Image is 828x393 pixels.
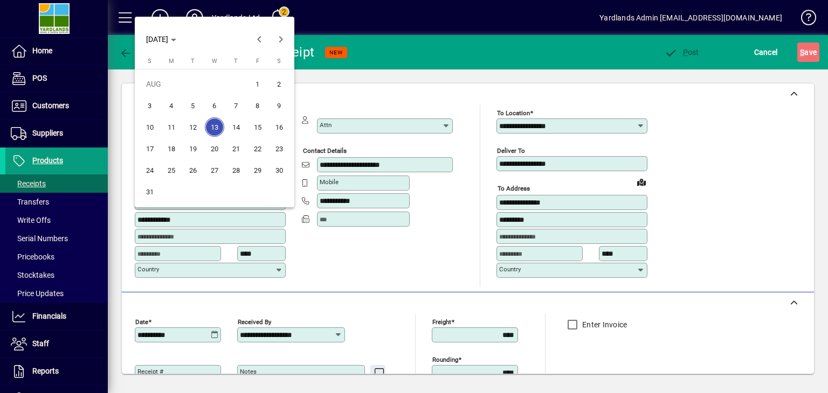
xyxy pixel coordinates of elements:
button: Fri Aug 15 2025 [247,116,268,138]
span: 23 [270,139,289,158]
span: M [169,58,174,65]
button: Tue Aug 12 2025 [182,116,204,138]
span: 16 [270,117,289,137]
button: Thu Aug 14 2025 [225,116,247,138]
button: Thu Aug 21 2025 [225,138,247,159]
span: 1 [248,74,267,94]
span: 8 [248,96,267,115]
button: Wed Aug 20 2025 [204,138,225,159]
td: AUG [139,73,247,95]
button: Sat Aug 30 2025 [268,159,290,181]
span: 17 [140,139,160,158]
button: Fri Aug 29 2025 [247,159,268,181]
button: Next month [270,29,292,50]
span: 26 [183,160,203,180]
span: 29 [248,160,267,180]
span: 18 [162,139,181,158]
button: Fri Aug 08 2025 [247,95,268,116]
span: 5 [183,96,203,115]
span: 22 [248,139,267,158]
span: T [191,58,195,65]
span: W [212,58,217,65]
span: 10 [140,117,160,137]
span: 7 [226,96,246,115]
span: 15 [248,117,267,137]
button: Mon Aug 04 2025 [161,95,182,116]
button: Sun Aug 24 2025 [139,159,161,181]
button: Sun Aug 03 2025 [139,95,161,116]
span: 12 [183,117,203,137]
button: Fri Aug 22 2025 [247,138,268,159]
button: Sat Aug 02 2025 [268,73,290,95]
button: Mon Aug 25 2025 [161,159,182,181]
span: 19 [183,139,203,158]
span: 27 [205,160,224,180]
button: Sun Aug 10 2025 [139,116,161,138]
button: Sat Aug 09 2025 [268,95,290,116]
span: F [256,58,259,65]
button: Sun Aug 31 2025 [139,181,161,202]
button: Tue Aug 05 2025 [182,95,204,116]
span: 4 [162,96,181,115]
span: T [234,58,238,65]
button: Thu Aug 28 2025 [225,159,247,181]
span: 25 [162,160,181,180]
span: 14 [226,117,246,137]
button: Choose month and year [142,30,181,49]
span: 21 [226,139,246,158]
span: 2 [270,74,289,94]
button: Fri Aug 01 2025 [247,73,268,95]
button: Mon Aug 11 2025 [161,116,182,138]
span: 13 [205,117,224,137]
span: 30 [270,160,289,180]
button: Thu Aug 07 2025 [225,95,247,116]
button: Mon Aug 18 2025 [161,138,182,159]
span: 20 [205,139,224,158]
button: Wed Aug 27 2025 [204,159,225,181]
button: Wed Aug 06 2025 [204,95,225,116]
span: 3 [140,96,160,115]
button: Sat Aug 23 2025 [268,138,290,159]
span: S [148,58,151,65]
span: 31 [140,182,160,201]
button: Tue Aug 26 2025 [182,159,204,181]
button: Sun Aug 17 2025 [139,138,161,159]
span: 28 [226,160,246,180]
button: Wed Aug 13 2025 [204,116,225,138]
button: Previous month [249,29,270,50]
span: 11 [162,117,181,137]
span: 24 [140,160,160,180]
button: Tue Aug 19 2025 [182,138,204,159]
span: [DATE] [146,35,168,44]
span: 9 [270,96,289,115]
span: 6 [205,96,224,115]
span: S [277,58,281,65]
button: Sat Aug 16 2025 [268,116,290,138]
